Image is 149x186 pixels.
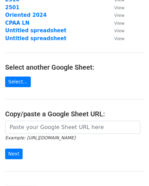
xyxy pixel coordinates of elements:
[5,35,66,42] a: Untitled spreadsheet
[5,27,66,34] a: Untitled spreadsheet
[115,153,149,186] iframe: Chat Widget
[107,12,124,18] a: View
[107,27,124,34] a: View
[5,20,29,26] a: CPAA LN
[5,149,23,159] input: Next
[114,5,124,10] small: View
[5,12,47,18] a: Oriented 2024
[107,4,124,11] a: View
[5,135,75,140] small: Example: [URL][DOMAIN_NAME]
[107,35,124,42] a: View
[114,13,124,18] small: View
[5,77,31,87] a: Select...
[107,20,124,26] a: View
[5,110,144,118] h4: Copy/paste a Google Sheet URL:
[114,28,124,33] small: View
[114,36,124,41] small: View
[114,21,124,26] small: View
[5,121,140,134] input: Paste your Google Sheet URL here
[5,63,144,71] h4: Select another Google Sheet:
[5,4,20,11] a: 2501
